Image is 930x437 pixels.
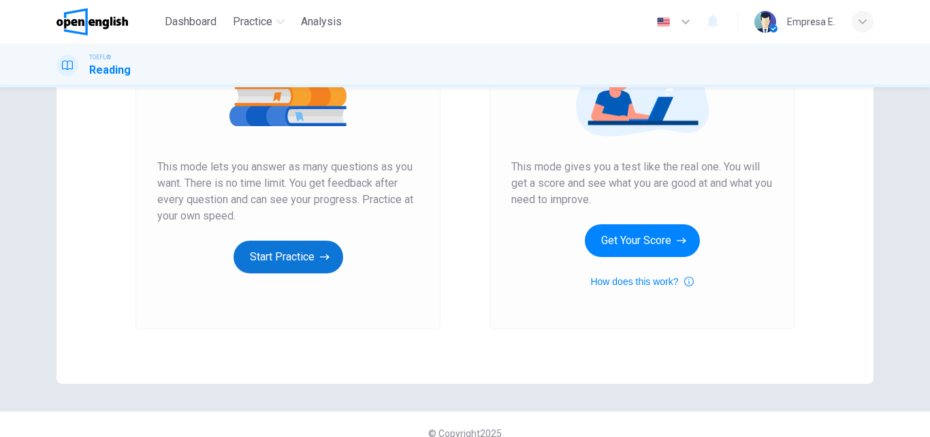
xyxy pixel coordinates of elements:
img: Profile picture [754,11,776,33]
button: Analysis [295,10,347,34]
button: How does this work? [590,273,693,290]
span: TOEFL® [89,52,111,62]
button: Get Your Score [585,224,700,257]
a: OpenEnglish logo [57,8,159,35]
img: OpenEnglish logo [57,8,128,35]
span: Dashboard [165,14,217,30]
span: This mode lets you answer as many questions as you want. There is no time limit. You get feedback... [157,159,419,224]
span: Analysis [301,14,342,30]
button: Dashboard [159,10,222,34]
button: Start Practice [234,241,343,273]
div: Empresa E. [787,14,835,30]
span: Practice [233,14,272,30]
span: This mode gives you a test like the real one. You will get a score and see what you are good at a... [511,159,773,208]
button: Practice [227,10,290,34]
img: en [655,17,672,27]
h1: Reading [89,62,131,78]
